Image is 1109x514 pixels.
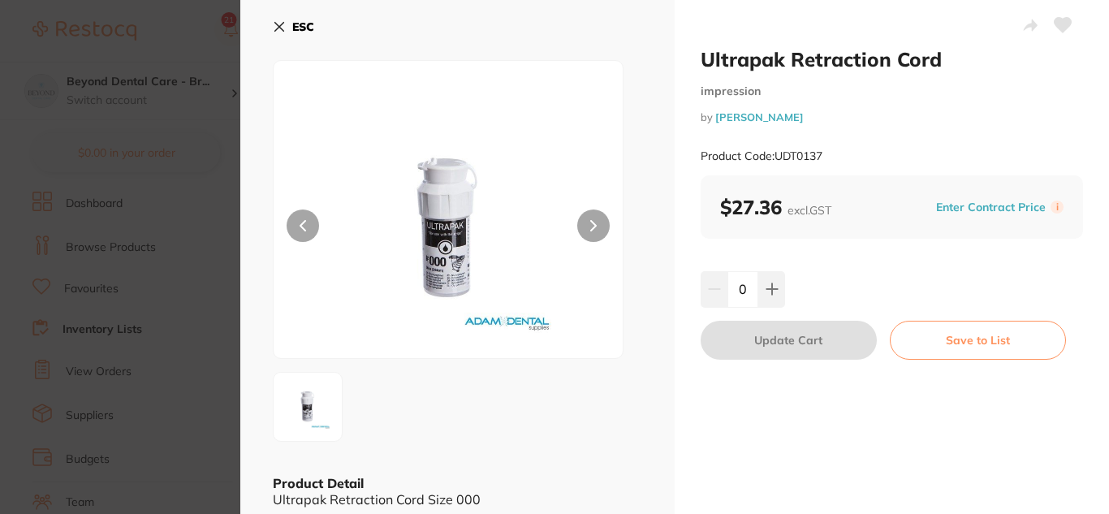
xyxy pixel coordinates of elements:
b: Product Detail [273,475,364,491]
a: [PERSON_NAME] [715,110,804,123]
small: Product Code: UDT0137 [701,149,822,163]
img: MzcuanBn [343,102,553,358]
button: Update Cart [701,321,877,360]
small: impression [701,84,1083,98]
label: i [1051,201,1064,214]
img: MzcuanBn [278,378,337,436]
div: Ultrapak Retraction Cord Size 000 [273,492,642,507]
b: ESC [292,19,314,34]
button: ESC [273,13,314,41]
button: Save to List [890,321,1066,360]
button: Enter Contract Price [931,200,1051,215]
small: by [701,111,1083,123]
b: $27.36 [720,195,831,219]
span: excl. GST [788,203,831,218]
h2: Ultrapak Retraction Cord [701,47,1083,71]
